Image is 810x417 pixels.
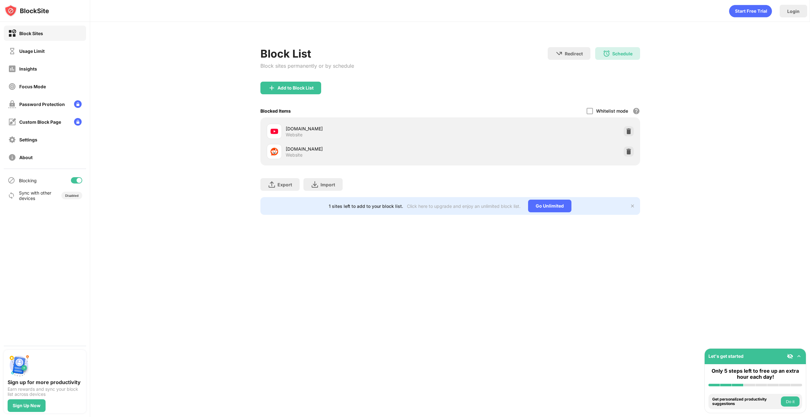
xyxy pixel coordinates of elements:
[796,353,802,359] img: omni-setup-toggle.svg
[65,194,78,197] div: Disabled
[612,51,632,56] div: Schedule
[286,146,450,152] div: [DOMAIN_NAME]
[329,203,403,209] div: 1 sites left to add to your block list.
[729,5,772,17] div: animation
[8,177,15,184] img: blocking-icon.svg
[271,128,278,135] img: favicons
[277,182,292,187] div: Export
[8,354,30,377] img: push-signup.svg
[19,48,45,54] div: Usage Limit
[4,4,49,17] img: logo-blocksite.svg
[286,152,302,158] div: Website
[19,155,33,160] div: About
[8,192,15,199] img: sync-icon.svg
[13,403,40,408] div: Sign Up Now
[74,100,82,108] img: lock-menu.svg
[407,203,520,209] div: Click here to upgrade and enjoy an unlimited block list.
[787,9,800,14] div: Login
[19,190,52,201] div: Sync with other devices
[8,379,82,385] div: Sign up for more productivity
[630,203,635,208] img: x-button.svg
[19,119,61,125] div: Custom Block Page
[8,29,16,37] img: block-on.svg
[19,66,37,72] div: Insights
[781,396,800,407] button: Do it
[19,178,37,183] div: Blocking
[8,83,16,90] img: focus-off.svg
[286,125,450,132] div: [DOMAIN_NAME]
[271,148,278,155] img: favicons
[260,47,354,60] div: Block List
[19,102,65,107] div: Password Protection
[260,63,354,69] div: Block sites permanently or by schedule
[8,387,82,397] div: Earn rewards and sync your block list across devices
[260,108,291,114] div: Blocked Items
[8,136,16,144] img: settings-off.svg
[8,47,16,55] img: time-usage-off.svg
[712,397,779,406] div: Get personalized productivity suggestions
[708,353,744,359] div: Let's get started
[19,31,43,36] div: Block Sites
[528,200,571,212] div: Go Unlimited
[321,182,335,187] div: Import
[8,100,16,108] img: password-protection-off.svg
[19,137,37,142] div: Settings
[74,118,82,126] img: lock-menu.svg
[787,353,793,359] img: eye-not-visible.svg
[8,153,16,161] img: about-off.svg
[8,65,16,73] img: insights-off.svg
[8,118,16,126] img: customize-block-page-off.svg
[19,84,46,89] div: Focus Mode
[286,132,302,138] div: Website
[708,368,802,380] div: Only 5 steps left to free up an extra hour each day!
[565,51,583,56] div: Redirect
[277,85,314,90] div: Add to Block List
[596,108,628,114] div: Whitelist mode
